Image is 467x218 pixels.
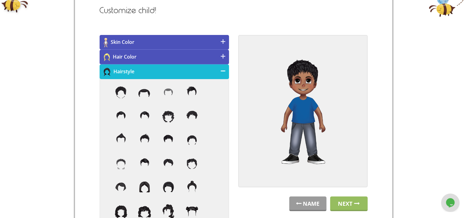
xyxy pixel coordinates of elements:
h4: Skin Color [100,35,229,50]
h4: Hair Color [100,50,229,64]
h4: Hairstyle [100,64,229,79]
a: NAME [289,197,327,211]
h2: Customize child! [100,6,368,15]
a: Next [330,197,368,211]
iframe: chat widget [441,193,461,212]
